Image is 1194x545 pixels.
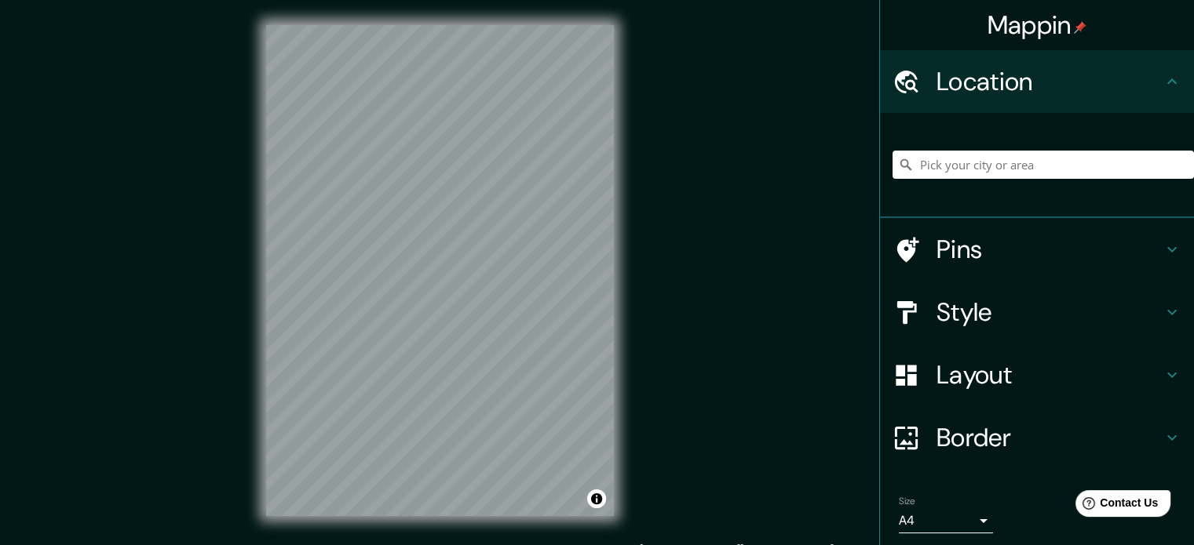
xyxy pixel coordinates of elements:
[899,508,993,533] div: A4
[937,234,1163,265] h4: Pins
[937,359,1163,391] h4: Layout
[937,422,1163,453] h4: Border
[988,9,1087,41] h4: Mappin
[266,25,614,516] canvas: Map
[880,50,1194,113] div: Location
[1054,484,1177,528] iframe: Help widget launcher
[937,66,1163,97] h4: Location
[937,296,1163,328] h4: Style
[880,281,1194,343] div: Style
[880,406,1194,469] div: Border
[880,343,1194,406] div: Layout
[880,218,1194,281] div: Pins
[893,151,1194,179] input: Pick your city or area
[1074,21,1086,34] img: pin-icon.png
[899,495,915,508] label: Size
[587,489,606,508] button: Toggle attribution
